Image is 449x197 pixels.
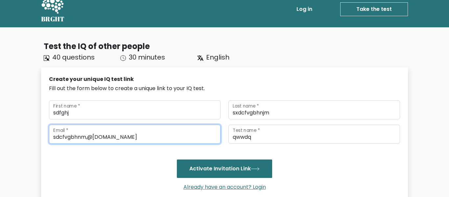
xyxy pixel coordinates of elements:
span: 40 questions [52,53,95,62]
span: 30 minutes [129,53,165,62]
span: English [206,53,229,62]
button: Activate Invitation Link [177,160,272,178]
input: Test name [228,125,400,144]
a: Log in [294,3,315,16]
h5: BRGHT [41,15,65,23]
input: Email [49,125,221,144]
div: Create your unique IQ test link [49,75,400,83]
input: First name [49,100,221,119]
div: Test the IQ of other people [44,40,408,52]
a: Take the test [340,2,408,16]
div: Fill out the form below to create a unique link to your IQ test. [49,85,400,92]
input: Last name [228,100,400,119]
a: Already have an account? Login [181,183,269,191]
